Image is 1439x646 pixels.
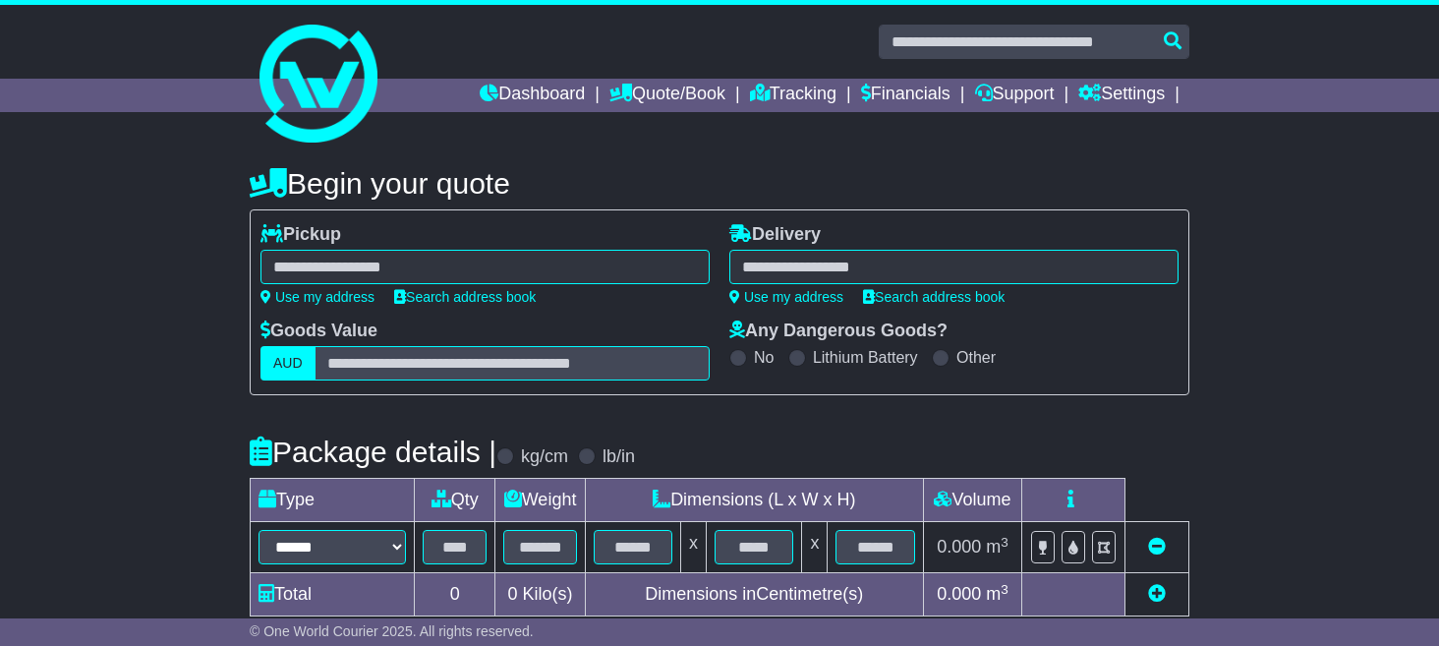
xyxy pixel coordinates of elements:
[1001,535,1008,550] sup: 3
[250,167,1189,200] h4: Begin your quote
[521,446,568,468] label: kg/cm
[729,321,948,342] label: Any Dangerous Goods?
[251,573,415,617] td: Total
[937,537,981,557] span: 0.000
[603,446,635,468] label: lb/in
[394,289,536,305] a: Search address book
[1001,582,1008,597] sup: 3
[585,573,923,617] td: Dimensions in Centimetre(s)
[754,348,774,367] label: No
[260,346,316,381] label: AUD
[750,79,836,112] a: Tracking
[802,522,828,573] td: x
[1148,584,1166,604] a: Add new item
[681,522,707,573] td: x
[585,479,923,522] td: Dimensions (L x W x H)
[986,537,1008,557] span: m
[260,289,374,305] a: Use my address
[508,584,518,604] span: 0
[415,573,495,617] td: 0
[495,479,585,522] td: Weight
[956,348,996,367] label: Other
[813,348,918,367] label: Lithium Battery
[609,79,725,112] a: Quote/Book
[975,79,1055,112] a: Support
[415,479,495,522] td: Qty
[260,224,341,246] label: Pickup
[729,224,821,246] label: Delivery
[861,79,950,112] a: Financials
[260,321,377,342] label: Goods Value
[986,584,1008,604] span: m
[251,479,415,522] td: Type
[937,584,981,604] span: 0.000
[729,289,843,305] a: Use my address
[923,479,1021,522] td: Volume
[495,573,585,617] td: Kilo(s)
[250,436,496,468] h4: Package details |
[480,79,585,112] a: Dashboard
[250,623,534,639] span: © One World Courier 2025. All rights reserved.
[1078,79,1165,112] a: Settings
[863,289,1005,305] a: Search address book
[1148,537,1166,557] a: Remove this item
